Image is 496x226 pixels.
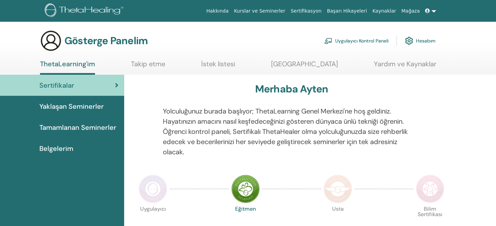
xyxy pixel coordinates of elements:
[39,144,73,153] font: Belgelerim
[206,8,229,14] font: Hakkında
[401,8,420,14] font: Mağaza
[39,81,74,90] font: Sertifikalar
[201,59,235,68] font: İstek listesi
[201,60,235,73] a: İstek listesi
[40,59,95,68] font: ThetaLearning'im
[324,38,332,44] img: chalkboard-teacher.svg
[335,38,388,44] font: Uygulayıcı Kontrol Paneli
[416,38,436,44] font: Hesabım
[288,5,324,17] a: Sertifikasyon
[39,102,104,111] font: Yaklaşan Seminerler
[40,30,62,52] img: generic-user-icon.jpg
[271,59,338,68] font: [GEOGRAPHIC_DATA]
[405,33,436,48] a: Hesabım
[405,35,413,47] img: cog.svg
[131,60,165,73] a: Takip etme
[231,5,288,17] a: Kurslar ve Seminerler
[418,205,443,218] font: Bilim Sertifikası
[235,205,256,212] font: Eğitmen
[332,205,344,212] font: Usta
[416,175,444,203] img: Bilim Sertifikası
[327,8,367,14] font: Başarı Hikayeleri
[374,60,436,73] a: Yardım ve Kaynaklar
[140,205,166,212] font: Uygulayıcı
[64,34,148,47] font: Gösterge Panelim
[324,33,388,48] a: Uygulayıcı Kontrol Paneli
[324,175,352,203] img: Usta
[131,59,165,68] font: Takip etme
[373,8,396,14] font: Kaynaklar
[374,59,436,68] font: Yardım ve Kaynaklar
[163,107,408,156] font: Yolculuğunuz burada başlıyor; ThetaLearning Genel Merkezi'ne hoş geldiniz. Hayatınızın amacını na...
[40,60,95,75] a: ThetaLearning'im
[204,5,231,17] a: Hakkında
[45,3,126,19] img: logo.png
[291,8,322,14] font: Sertifikasyon
[234,8,285,14] font: Kurslar ve Seminerler
[139,175,167,203] img: Uygulayıcı
[324,5,370,17] a: Başarı Hikayeleri
[231,175,260,203] img: Eğitmen
[271,60,338,73] a: [GEOGRAPHIC_DATA]
[399,5,422,17] a: Mağaza
[370,5,399,17] a: Kaynaklar
[255,82,328,95] font: Merhaba Ayten
[39,123,116,132] font: Tamamlanan Seminerler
